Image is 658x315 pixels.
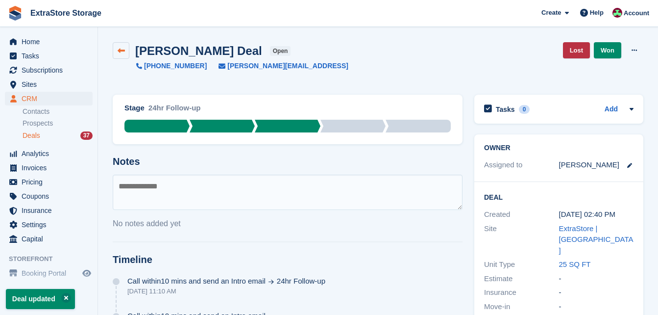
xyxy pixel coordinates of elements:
a: menu [5,204,93,217]
a: menu [5,266,93,280]
a: Deals 37 [23,131,93,141]
span: [PHONE_NUMBER] [144,61,207,71]
a: ExtraStore Storage [26,5,105,21]
span: Home [22,35,80,49]
div: Created [484,209,559,220]
a: menu [5,78,93,91]
div: - [559,301,634,313]
span: Subscriptions [22,63,80,77]
span: Insurance [22,204,80,217]
div: Estimate [484,273,559,285]
span: Prospects [23,119,53,128]
span: Call within10 mins and send an Intro email [127,277,266,285]
a: Preview store [81,267,93,279]
span: No notes added yet [113,219,181,228]
span: Tasks [22,49,80,63]
div: - [559,287,634,298]
h2: Deal [484,192,634,202]
a: Contacts [23,107,93,116]
div: 37 [80,131,93,140]
span: Coupons [22,189,80,203]
h2: Owner [484,144,634,152]
a: 25 SQ FT [559,260,591,268]
p: Deal updated [6,289,75,309]
a: menu [5,175,93,189]
a: Won [594,42,621,58]
img: stora-icon-8386f47178a22dfd0bd8f6a31ec36ba5ce8667c1dd55bd0f319d3a0aa187defe.svg [8,6,23,21]
div: Site [484,223,559,257]
a: ExtraStore | [GEOGRAPHIC_DATA] [559,224,634,255]
a: menu [5,92,93,105]
a: menu [5,161,93,175]
div: - [559,273,634,285]
div: [DATE] 02:40 PM [559,209,634,220]
div: Unit Type [484,259,559,270]
a: [PHONE_NUMBER] [136,61,207,71]
div: [PERSON_NAME] [559,159,619,171]
a: menu [5,218,93,232]
a: menu [5,189,93,203]
div: Stage [124,103,145,114]
span: CRM [22,92,80,105]
h2: Notes [113,156,463,167]
div: Move-in [484,301,559,313]
div: 0 [519,105,530,114]
a: [PERSON_NAME][EMAIL_ADDRESS] [207,61,348,71]
a: menu [5,232,93,246]
img: Chelsea Parker [612,8,622,18]
div: Insurance [484,287,559,298]
span: [PERSON_NAME][EMAIL_ADDRESS] [227,61,348,71]
div: 24hr Follow-up [148,103,201,120]
div: Assigned to [484,159,559,171]
span: Sites [22,78,80,91]
span: Capital [22,232,80,246]
a: Prospects [23,118,93,129]
a: menu [5,63,93,77]
a: menu [5,49,93,63]
span: Help [590,8,604,18]
span: Account [624,8,649,18]
span: Settings [22,218,80,232]
span: Invoices [22,161,80,175]
h2: [PERSON_NAME] Deal [135,44,262,57]
a: menu [5,35,93,49]
a: menu [5,147,93,160]
h2: Tasks [496,105,515,114]
span: open [270,46,291,56]
span: Analytics [22,147,80,160]
span: Pricing [22,175,80,189]
a: Lost [563,42,590,58]
span: 24hr Follow-up [277,277,325,285]
span: Booking Portal [22,266,80,280]
h2: Timeline [113,254,463,265]
a: Add [605,104,618,115]
span: Create [541,8,561,18]
span: Storefront [9,254,97,264]
div: [DATE] 11:10 AM [127,288,325,295]
span: Deals [23,131,40,140]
